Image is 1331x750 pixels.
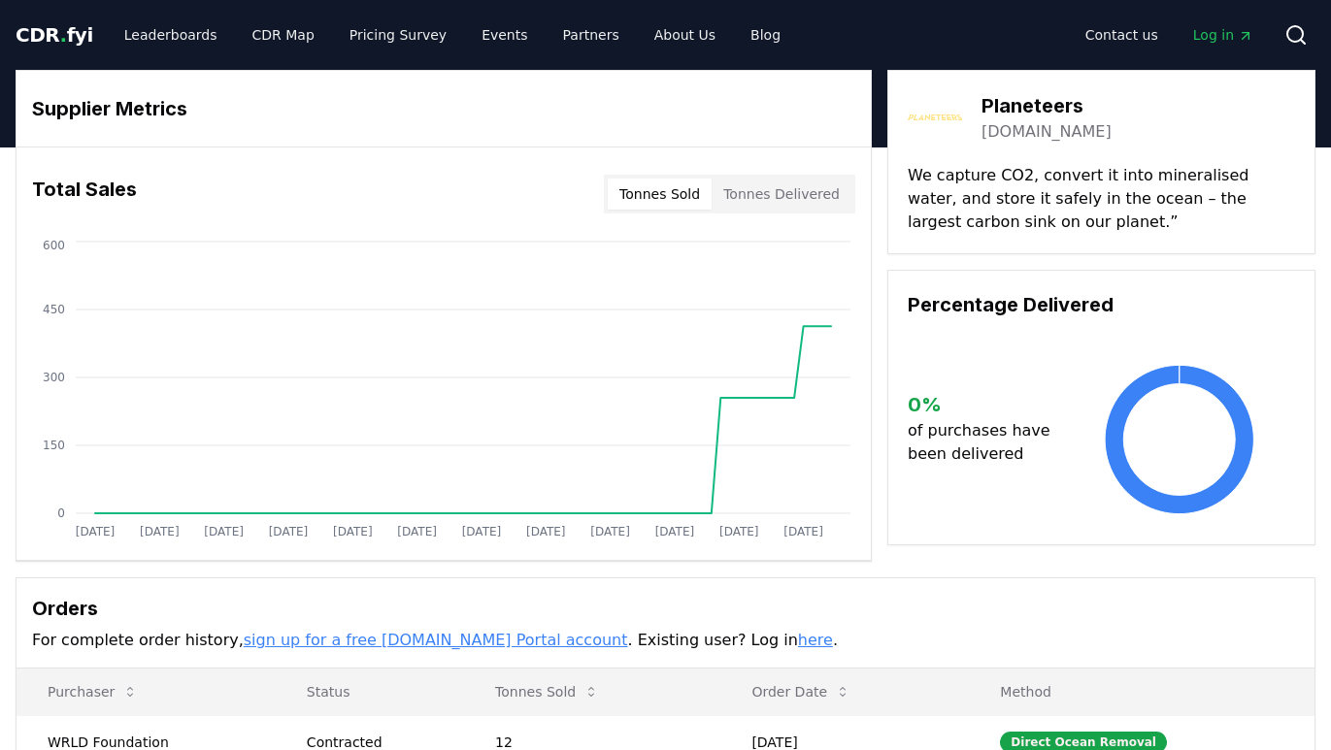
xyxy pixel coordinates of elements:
[908,164,1295,234] p: We capture CO2, convert it into mineralised water, and store it safely in the ocean – the largest...
[1070,17,1269,52] nav: Main
[548,17,635,52] a: Partners
[291,682,449,701] p: Status
[397,525,437,538] tspan: [DATE]
[43,239,65,252] tspan: 600
[908,290,1295,319] h3: Percentage Delivered
[735,17,796,52] a: Blog
[32,175,137,213] h3: Total Sales
[16,21,93,49] a: CDR.fyi
[982,120,1112,144] a: [DOMAIN_NAME]
[109,17,796,52] nav: Main
[639,17,731,52] a: About Us
[608,179,712,210] button: Tonnes Sold
[798,631,833,649] a: here
[1070,17,1174,52] a: Contact us
[43,371,65,384] tspan: 300
[76,525,116,538] tspan: [DATE]
[1178,17,1269,52] a: Log in
[333,525,373,538] tspan: [DATE]
[908,390,1064,419] h3: 0 %
[57,506,65,520] tspan: 0
[60,23,67,47] span: .
[908,419,1064,466] p: of purchases have been delivered
[237,17,330,52] a: CDR Map
[32,672,153,711] button: Purchaser
[1193,25,1253,45] span: Log in
[32,594,1299,623] h3: Orders
[109,17,233,52] a: Leaderboards
[140,525,180,538] tspan: [DATE]
[736,672,866,711] button: Order Date
[982,91,1112,120] h3: Planeteers
[712,179,851,210] button: Tonnes Delivered
[462,525,502,538] tspan: [DATE]
[526,525,566,538] tspan: [DATE]
[16,23,93,47] span: CDR fyi
[480,672,615,711] button: Tonnes Sold
[43,439,65,452] tspan: 150
[908,90,962,145] img: Planeteers-logo
[466,17,543,52] a: Events
[269,525,309,538] tspan: [DATE]
[783,525,823,538] tspan: [DATE]
[244,631,628,649] a: sign up for a free [DOMAIN_NAME] Portal account
[32,629,1299,652] p: For complete order history, . Existing user? Log in .
[334,17,462,52] a: Pricing Survey
[984,682,1299,701] p: Method
[655,525,695,538] tspan: [DATE]
[43,303,65,316] tspan: 450
[590,525,630,538] tspan: [DATE]
[204,525,244,538] tspan: [DATE]
[719,525,759,538] tspan: [DATE]
[32,94,855,123] h3: Supplier Metrics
